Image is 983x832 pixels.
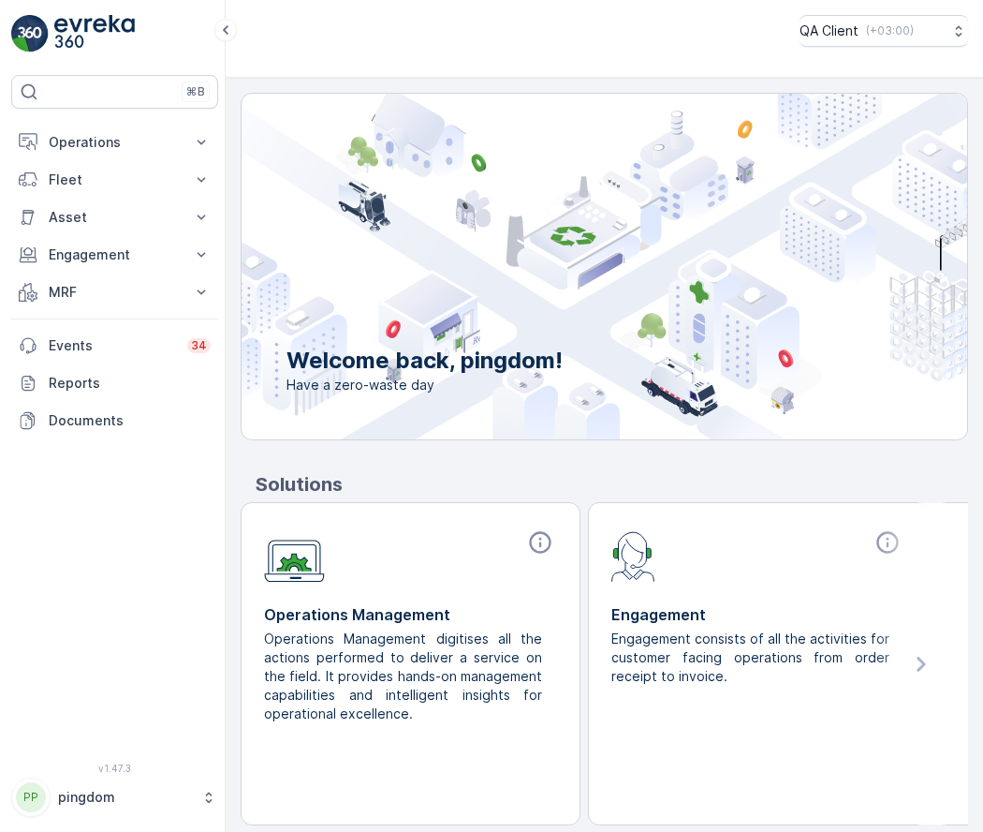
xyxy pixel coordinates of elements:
[49,208,181,227] p: Asset
[49,283,181,302] p: MRF
[11,161,218,199] button: Fleet
[54,15,135,52] img: logo_light-DOdMpM7g.png
[11,763,218,774] span: v 1.47.3
[611,529,655,582] img: module-icon
[11,236,218,274] button: Engagement
[186,84,205,99] p: ⌘B
[11,327,218,364] a: Events34
[11,15,49,52] img: logo
[49,133,181,152] p: Operations
[16,782,46,812] div: PP
[286,376,563,394] span: Have a zero-waste day
[11,364,218,402] a: Reports
[256,470,968,498] p: Solutions
[191,338,207,353] p: 34
[286,346,563,376] p: Welcome back, pingdom!
[866,23,914,38] p: ( +03:00 )
[264,630,542,723] p: Operations Management digitises all the actions performed to deliver a service on the field. It p...
[264,603,557,626] p: Operations Management
[611,630,889,686] p: Engagement consists of all the activities for customer facing operations from order receipt to in...
[264,529,325,583] img: module-icon
[11,124,218,161] button: Operations
[11,274,218,311] button: MRF
[11,778,218,817] button: PPpingdom
[800,22,858,40] p: QA Client
[49,336,176,355] p: Events
[49,245,181,264] p: Engagement
[58,788,192,807] p: pingdom
[611,603,904,626] p: Engagement
[11,402,218,439] a: Documents
[49,374,211,393] p: Reports
[49,411,211,430] p: Documents
[800,15,968,47] button: QA Client(+03:00)
[157,94,967,439] img: city illustration
[11,199,218,236] button: Asset
[49,171,181,189] p: Fleet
